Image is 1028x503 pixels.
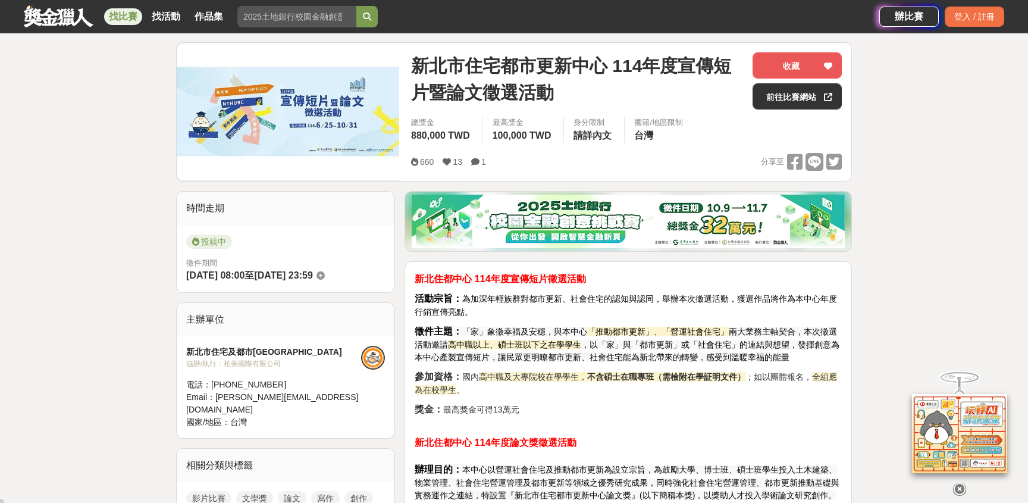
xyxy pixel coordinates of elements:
[411,130,470,140] span: 880,000 TWD
[237,6,356,27] input: 2025土地銀行校園金融創意挑戰賽：從你出發 開啟智慧金融新頁
[186,258,217,267] span: 徵件期間
[254,270,312,280] span: [DATE] 23:59
[479,372,745,382] span: 高中職及大專院校在學學生，
[420,157,434,167] span: 660
[493,117,554,129] span: 最高獎金
[177,43,399,180] img: Cover Image
[634,130,653,140] span: 台灣
[573,130,612,140] span: 請詳內文
[493,130,551,140] span: 100,000 TWD
[415,294,837,317] span: 為加深年輕族群對都市更新、社會住宅的認知與認同，舉辦本次徵選活動，獲選作品將作為本中心年度行銷宣傳亮點。
[177,192,394,225] div: 時間走期
[448,340,581,349] span: 高中職以上、碩士班以下之在學學生
[453,157,462,167] span: 13
[190,8,228,25] a: 作品集
[462,327,587,336] span: 「家」象徵幸福及安穩，與本中心
[186,379,361,391] div: 電話： [PHONE_NUMBER]
[245,270,254,280] span: 至
[573,117,615,129] div: 身分限制
[186,417,230,427] span: 國家/地區：
[415,371,462,382] strong: 參加資格：
[415,340,839,362] span: ，以「家」與「都市更新」或「社會住宅」的連結與想望，發揮創意為本中心產製宣傳短片，讓民眾更明瞭都市更新、社會住宅能為新北帶來的轉變，感受到溫暖幸福的能量
[912,394,1007,473] img: d2146d9a-e6f6-4337-9592-8cefde37ba6b.png
[415,326,462,336] strong: 徵件主題：
[753,52,842,79] button: 收藏
[186,235,232,249] span: 投稿中
[411,52,743,106] span: 新北市住宅都市更新中心 114年度宣傳短片暨論文徵選活動
[879,7,939,27] a: 辦比賽
[753,83,842,110] a: 前往比賽網站
[481,157,486,167] span: 1
[147,8,185,25] a: 找活動
[945,7,1004,27] div: 登入 / 註冊
[415,465,839,500] span: 本中心以營運社會住宅及推動都市更新為設立宗旨，為鼓勵大學、博士班、碩士班學生投入土木建築、物業管理、社會住宅營運管理及都市更新等領域之優秀研究成果，同時強化社會住宅營運管理、都市更新推動基礎與實...
[104,8,142,25] a: 找比賽
[177,449,394,482] div: 相關分類與標籤
[415,437,576,448] strong: 新北住都中心 114年度論文獎徵選活動
[587,327,729,336] span: 「推動都市更新」、「營運社會住宅」
[412,195,845,248] img: d20b4788-230c-4a26-8bab-6e291685a538.png
[761,153,784,171] span: 分享至
[177,303,394,336] div: 主辦單位
[186,346,361,358] div: 新北市住宅及都市[GEOGRAPHIC_DATA]
[443,405,519,414] span: 最高獎金可得13萬元
[415,404,443,414] strong: 獎金：
[411,117,473,129] span: 總獎金
[415,273,586,284] strong: 新北住都中心 114年度宣傳短片徵選活動
[415,370,842,396] p: 國內 ；如以團體報名， 。
[634,117,683,129] div: 國籍/地區限制
[186,358,361,369] div: 協辦/執行： 柏美國際有限公司
[415,293,462,304] strong: 活動宗旨：
[230,417,247,427] span: 台灣
[587,372,745,382] strong: 不含碩士在職專班（需檢附在學証明文件）
[186,391,361,416] div: Email： [PERSON_NAME][EMAIL_ADDRESS][DOMAIN_NAME]
[415,464,462,474] strong: 辦理目的：
[186,270,245,280] span: [DATE] 08:00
